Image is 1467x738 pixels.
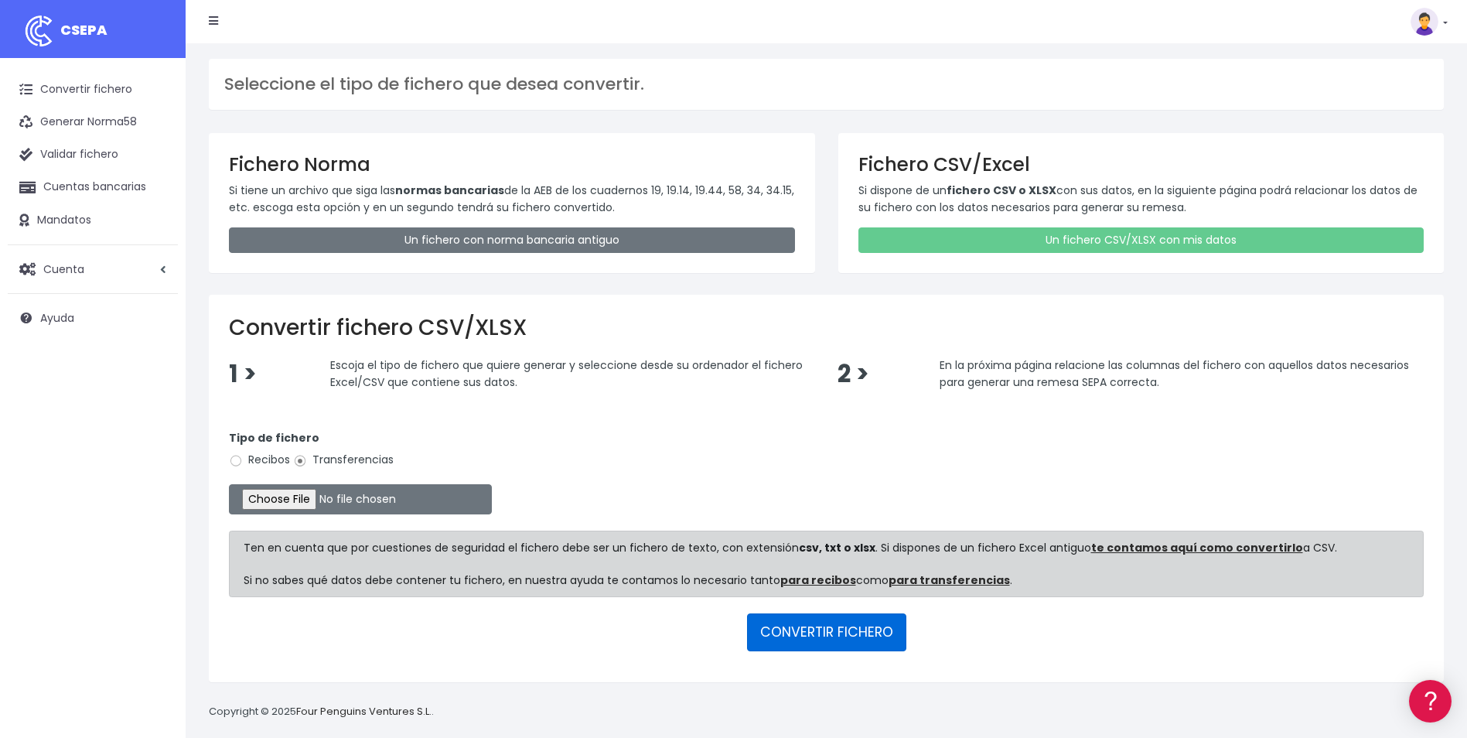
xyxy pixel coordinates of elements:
strong: normas bancarias [395,183,504,198]
a: Cuentas bancarias [8,171,178,203]
a: para transferencias [889,572,1010,588]
span: 2 > [838,357,869,391]
a: Mandatos [8,204,178,237]
h2: Convertir fichero CSV/XLSX [229,315,1424,341]
div: Programadores [15,371,294,386]
strong: fichero CSV o XLSX [947,183,1056,198]
div: Ten en cuenta que por cuestiones de seguridad el fichero debe ser un fichero de texto, con extens... [229,531,1424,597]
a: API [15,395,294,419]
a: Formatos [15,196,294,220]
a: Convertir fichero [8,73,178,106]
div: Información general [15,108,294,122]
span: En la próxima página relacione las columnas del fichero con aquellos datos necesarios para genera... [940,357,1409,390]
strong: csv, txt o xlsx [799,540,875,555]
div: Convertir ficheros [15,171,294,186]
a: Generar Norma58 [8,106,178,138]
span: Cuenta [43,261,84,276]
label: Transferencias [293,452,394,468]
a: Un fichero CSV/XLSX con mis datos [858,227,1424,253]
label: Recibos [229,452,290,468]
a: Videotutoriales [15,244,294,268]
a: Información general [15,132,294,155]
span: CSEPA [60,20,107,39]
strong: Tipo de fichero [229,430,319,446]
button: CONVERTIR FICHERO [747,613,906,651]
a: Cuenta [8,253,178,285]
a: Ayuda [8,302,178,334]
img: profile [1411,8,1438,36]
a: Problemas habituales [15,220,294,244]
a: para recibos [780,572,856,588]
a: Un fichero con norma bancaria antiguo [229,227,795,253]
span: 1 > [229,357,257,391]
a: General [15,332,294,356]
img: logo [19,12,58,50]
h3: Fichero CSV/Excel [858,153,1424,176]
h3: Fichero Norma [229,153,795,176]
p: Si tiene un archivo que siga las de la AEB de los cuadernos 19, 19.14, 19.44, 58, 34, 34.15, etc.... [229,182,795,217]
p: Si dispone de un con sus datos, en la siguiente página podrá relacionar los datos de su fichero c... [858,182,1424,217]
a: Perfiles de empresas [15,268,294,292]
button: Contáctanos [15,414,294,441]
a: Validar fichero [8,138,178,171]
a: Four Penguins Ventures S.L. [296,704,432,719]
div: Facturación [15,307,294,322]
a: te contamos aquí como convertirlo [1091,540,1303,555]
span: Escoja el tipo de fichero que quiere generar y seleccione desde su ordenador el fichero Excel/CSV... [330,357,803,390]
h3: Seleccione el tipo de fichero que desea convertir. [224,74,1428,94]
a: POWERED BY ENCHANT [213,446,298,460]
span: Ayuda [40,310,74,326]
p: Copyright © 2025 . [209,704,434,720]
